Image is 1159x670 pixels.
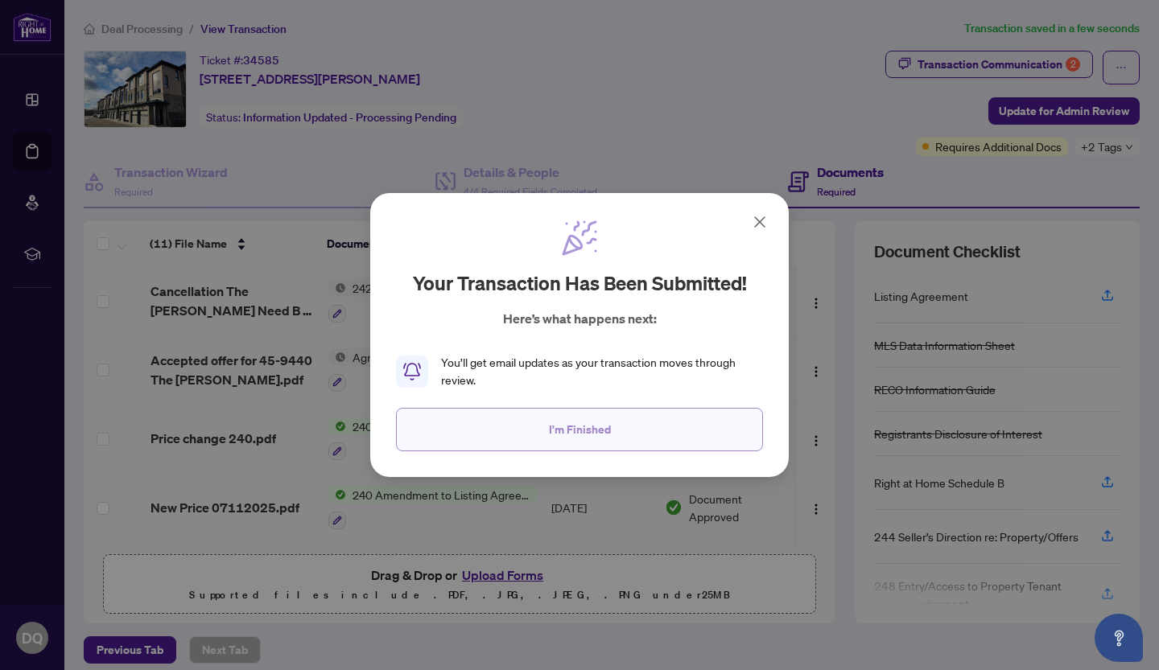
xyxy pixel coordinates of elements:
[549,417,611,442] span: I'm Finished
[396,408,763,451] button: I'm Finished
[1095,614,1143,662] button: Open asap
[503,309,657,328] p: Here’s what happens next:
[441,354,763,389] div: You’ll get email updates as your transaction moves through review.
[413,270,747,296] h2: Your transaction has been submitted!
